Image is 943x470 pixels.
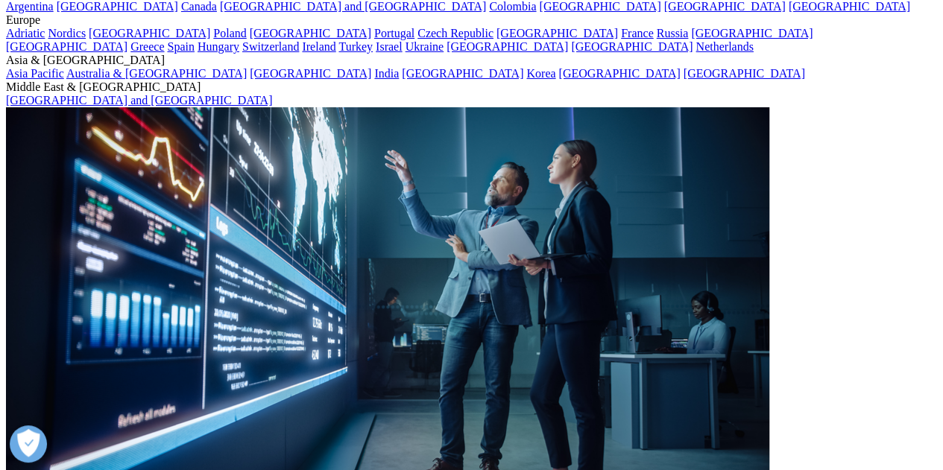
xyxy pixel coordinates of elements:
[6,94,272,107] a: [GEOGRAPHIC_DATA] and [GEOGRAPHIC_DATA]
[250,27,371,39] a: [GEOGRAPHIC_DATA]
[6,13,937,27] div: Europe
[376,40,403,53] a: Israel
[558,67,680,80] a: [GEOGRAPHIC_DATA]
[6,27,45,39] a: Adriatic
[374,27,414,39] a: Portugal
[374,67,399,80] a: India
[338,40,373,53] a: Turkey
[6,40,127,53] a: [GEOGRAPHIC_DATA]
[406,40,444,53] a: Ukraine
[250,67,371,80] a: [GEOGRAPHIC_DATA]
[10,425,47,463] button: Öppna preferenser
[130,40,164,53] a: Greece
[696,40,753,53] a: Netherlands
[684,67,805,80] a: [GEOGRAPHIC_DATA]
[691,27,813,39] a: [GEOGRAPHIC_DATA]
[6,80,937,94] div: Middle East & [GEOGRAPHIC_DATA]
[167,40,194,53] a: Spain
[213,27,246,39] a: Poland
[526,67,555,80] a: Korea
[417,27,493,39] a: Czech Republic
[66,67,247,80] a: Australia & [GEOGRAPHIC_DATA]
[571,40,693,53] a: [GEOGRAPHIC_DATA]
[242,40,299,53] a: Switzerland
[6,67,64,80] a: Asia Pacific
[657,27,689,39] a: Russia
[402,67,523,80] a: [GEOGRAPHIC_DATA]
[302,40,335,53] a: Ireland
[48,27,86,39] a: Nordics
[6,54,937,67] div: Asia & [GEOGRAPHIC_DATA]
[198,40,239,53] a: Hungary
[496,27,618,39] a: [GEOGRAPHIC_DATA]
[621,27,654,39] a: France
[89,27,210,39] a: [GEOGRAPHIC_DATA]
[447,40,568,53] a: [GEOGRAPHIC_DATA]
